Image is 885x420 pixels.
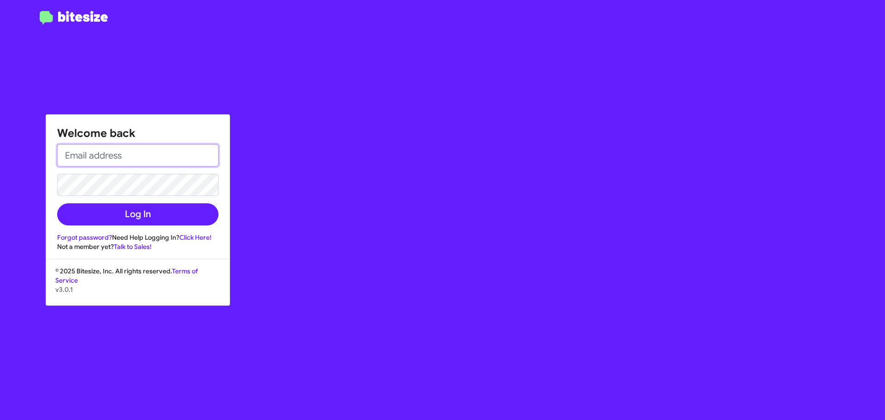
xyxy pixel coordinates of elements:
[57,242,218,251] div: Not a member yet?
[46,266,230,305] div: © 2025 Bitesize, Inc. All rights reserved.
[57,233,218,242] div: Need Help Logging In?
[55,285,220,294] p: v3.0.1
[57,144,218,166] input: Email address
[57,203,218,225] button: Log In
[57,126,218,141] h1: Welcome back
[57,233,112,242] a: Forgot password?
[114,243,152,251] a: Talk to Sales!
[179,233,212,242] a: Click Here!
